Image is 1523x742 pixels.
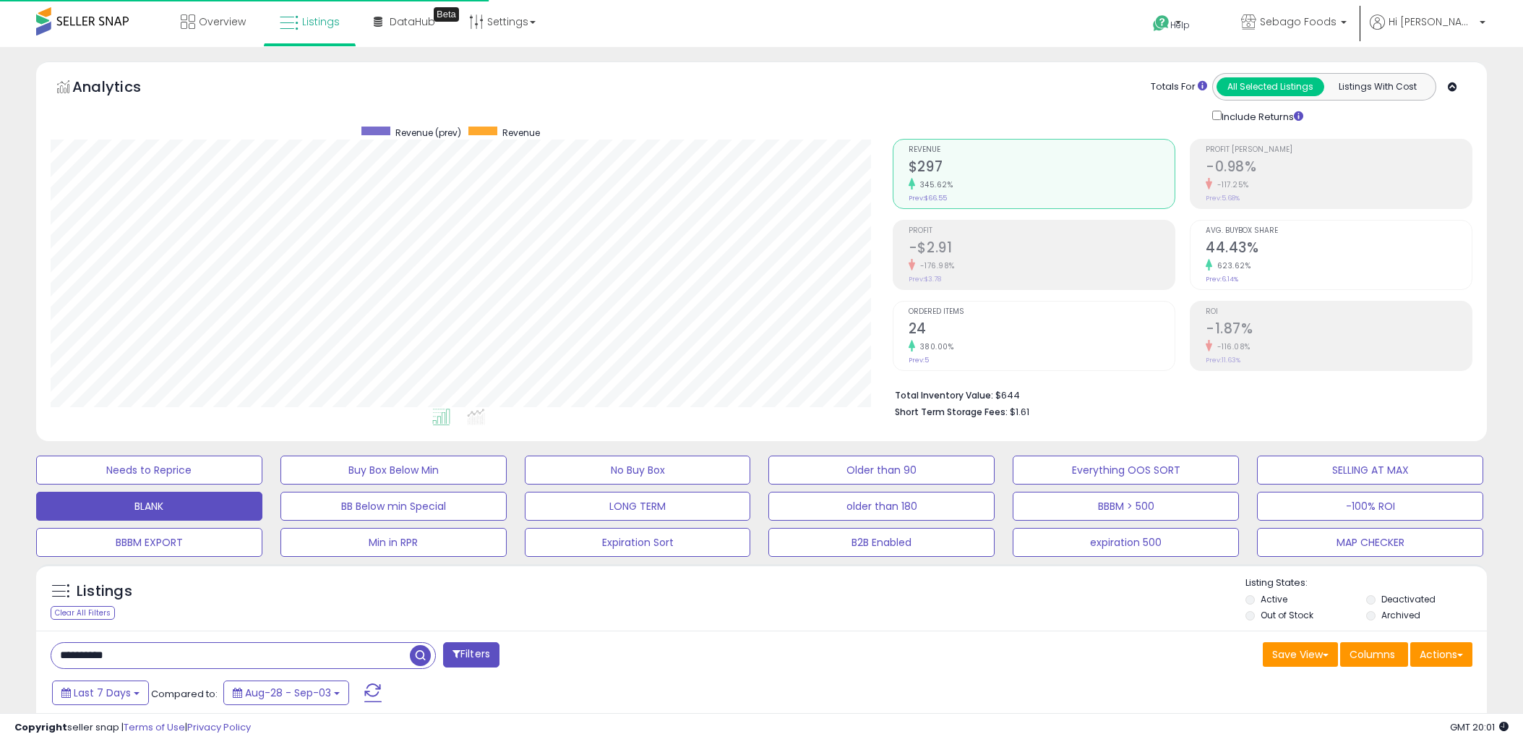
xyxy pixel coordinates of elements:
a: Help [1141,4,1218,47]
button: Save View [1263,642,1338,667]
button: BB Below min Special [280,492,507,521]
button: BBBM > 500 [1013,492,1239,521]
a: Hi [PERSON_NAME] [1370,14,1485,47]
small: Prev: $3.78 [909,275,941,283]
small: Prev: 5 [909,356,929,364]
button: expiration 500 [1013,528,1239,557]
div: Include Returns [1201,108,1321,124]
span: Avg. Buybox Share [1206,227,1472,235]
small: 345.62% [915,179,953,190]
h2: -$2.91 [909,239,1175,259]
button: Columns [1340,642,1408,667]
label: Active [1261,593,1287,605]
span: Aug-28 - Sep-03 [245,686,331,700]
h2: 44.43% [1206,239,1472,259]
label: Out of Stock [1261,609,1313,621]
span: Ordered Items [909,308,1175,316]
button: All Selected Listings [1217,77,1324,96]
li: $644 [895,385,1462,403]
label: Deactivated [1381,593,1436,605]
strong: Copyright [14,720,67,734]
span: Profit [PERSON_NAME] [1206,146,1472,154]
button: Expiration Sort [525,528,751,557]
h2: $297 [909,158,1175,178]
small: Prev: 5.68% [1206,194,1240,202]
small: Prev: $66.55 [909,194,947,202]
div: Tooltip anchor [434,7,459,22]
span: $1.61 [1010,405,1029,419]
small: -176.98% [915,260,955,271]
button: BLANK [36,492,262,521]
button: Actions [1410,642,1472,667]
h2: -1.87% [1206,320,1472,340]
span: ROI [1206,308,1472,316]
b: Short Term Storage Fees: [895,406,1008,418]
small: Prev: 11.63% [1206,356,1240,364]
button: Everything OOS SORT [1013,456,1239,485]
small: 380.00% [915,341,954,352]
button: Buy Box Below Min [280,456,507,485]
span: Revenue (prev) [395,127,461,139]
h5: Analytics [72,77,169,101]
div: Clear All Filters [51,606,115,620]
button: B2B Enabled [768,528,995,557]
button: Needs to Reprice [36,456,262,485]
b: Total Inventory Value: [895,389,993,401]
span: 2025-09-11 20:01 GMT [1450,720,1509,734]
h5: Listings [77,581,132,602]
div: seller snap | | [14,721,251,735]
span: Last 7 Days [74,686,131,700]
a: Terms of Use [124,720,185,734]
span: Compared to: [151,687,218,701]
span: Hi [PERSON_NAME] [1389,14,1475,29]
div: Totals For [1151,80,1207,94]
button: Older than 90 [768,456,995,485]
button: Filters [443,642,499,668]
small: -116.08% [1212,341,1250,352]
small: -117.25% [1212,179,1249,190]
span: Profit [909,227,1175,235]
button: older than 180 [768,492,995,521]
p: Listing States: [1245,576,1487,590]
span: Sebago Foods [1260,14,1337,29]
button: MAP CHECKER [1257,528,1483,557]
a: Privacy Policy [187,720,251,734]
span: DataHub [390,14,435,29]
button: BBBM EXPORT [36,528,262,557]
h2: 24 [909,320,1175,340]
small: Prev: 6.14% [1206,275,1238,283]
small: 623.62% [1212,260,1251,271]
button: Aug-28 - Sep-03 [223,681,349,705]
span: Revenue [502,127,540,139]
i: Get Help [1152,14,1170,33]
span: Help [1170,19,1190,31]
label: Archived [1381,609,1420,621]
span: Revenue [909,146,1175,154]
button: Listings With Cost [1323,77,1431,96]
button: Last 7 Days [52,681,149,705]
button: -100% ROI [1257,492,1483,521]
span: Overview [199,14,246,29]
span: Listings [302,14,340,29]
button: Min in RPR [280,528,507,557]
h2: -0.98% [1206,158,1472,178]
span: Columns [1350,647,1395,662]
button: SELLING AT MAX [1257,456,1483,485]
button: No Buy Box [525,456,751,485]
button: LONG TERM [525,492,751,521]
